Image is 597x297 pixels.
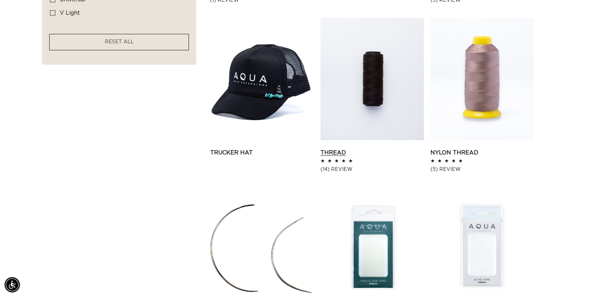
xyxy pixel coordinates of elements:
span: v light [60,10,80,16]
div: Accessibility Menu [5,277,20,292]
a: Thread [320,148,424,157]
a: RESET ALL [105,38,134,46]
a: Nylon Thread [430,148,534,157]
span: RESET ALL [105,39,134,44]
a: Trucker Hat [210,148,314,157]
